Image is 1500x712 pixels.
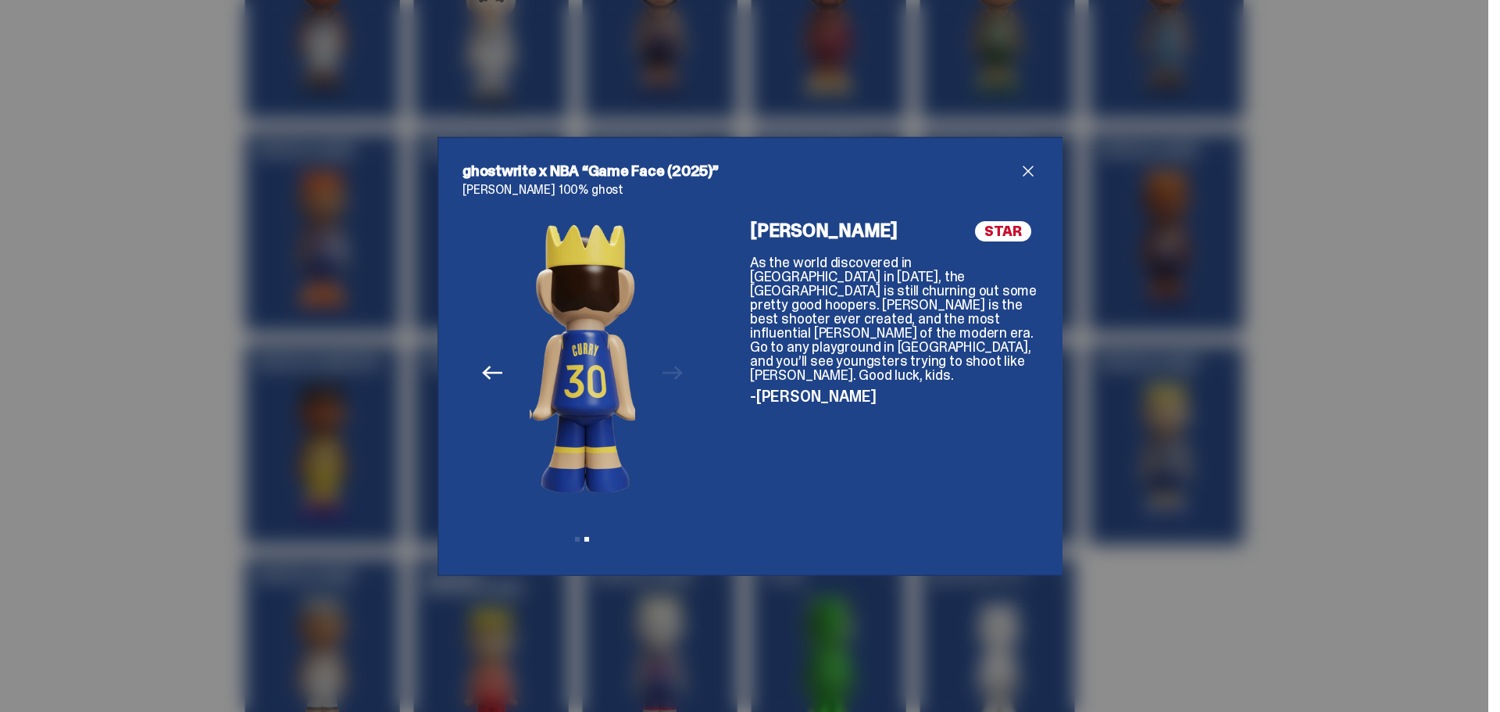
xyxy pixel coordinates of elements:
h2: ghostwrite x NBA “Game Face (2025)” [462,162,1019,181]
img: NBA%20Game%20Face%20-%20Website%20Archive.307.png [532,221,637,497]
button: close [1019,162,1037,181]
h4: [PERSON_NAME] [750,221,1037,240]
button: Previous [475,356,509,391]
p: As the world discovered in [GEOGRAPHIC_DATA] in [DATE], the [GEOGRAPHIC_DATA] is still churning o... [750,256,1037,382]
p: [PERSON_NAME] 100% ghost [462,184,1037,196]
span: STAR [975,221,1031,242]
button: View slide 2 [584,537,589,542]
button: View slide 1 [575,537,580,542]
p: -[PERSON_NAME] [750,388,1037,404]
